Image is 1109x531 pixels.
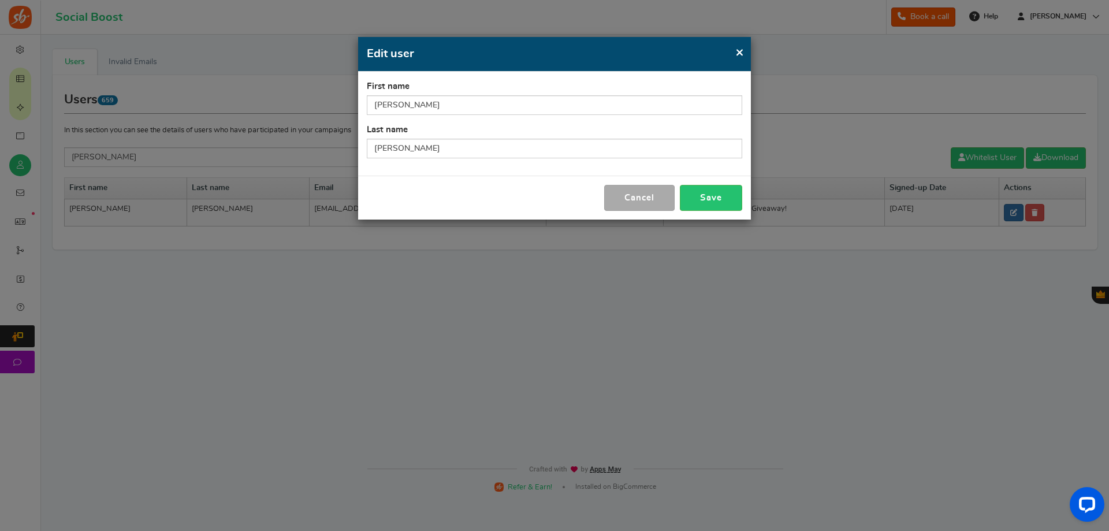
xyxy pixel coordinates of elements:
button: Save [680,185,742,211]
span: × [735,45,744,60]
label: First name [367,80,410,92]
span: Edit user [367,48,414,60]
label: Last name [367,124,408,136]
iframe: LiveChat chat widget [1060,482,1109,531]
button: Cancel [604,185,675,211]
